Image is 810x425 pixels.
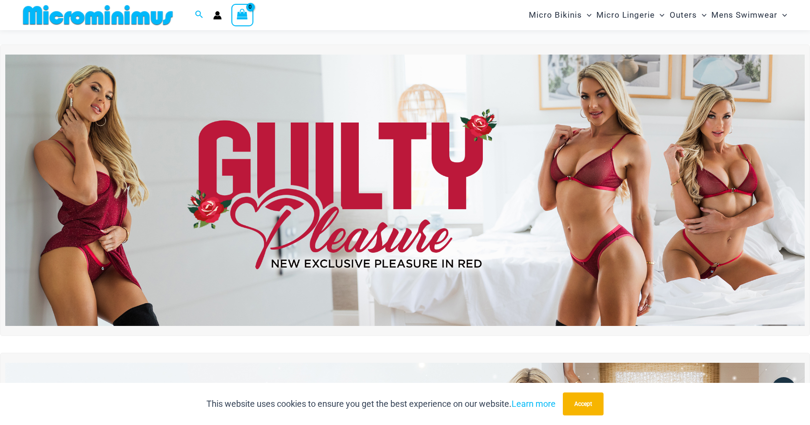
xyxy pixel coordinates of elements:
[667,3,709,27] a: OutersMenu ToggleMenu Toggle
[206,397,556,411] p: This website uses cookies to ensure you get the best experience on our website.
[195,9,204,21] a: Search icon link
[563,392,604,415] button: Accept
[213,11,222,20] a: Account icon link
[596,3,655,27] span: Micro Lingerie
[709,3,789,27] a: Mens SwimwearMenu ToggleMenu Toggle
[529,3,582,27] span: Micro Bikinis
[697,3,707,27] span: Menu Toggle
[777,3,787,27] span: Menu Toggle
[655,3,664,27] span: Menu Toggle
[711,3,777,27] span: Mens Swimwear
[19,4,177,26] img: MM SHOP LOGO FLAT
[582,3,592,27] span: Menu Toggle
[526,3,594,27] a: Micro BikinisMenu ToggleMenu Toggle
[5,55,805,326] img: Guilty Pleasures Red Lingerie
[231,4,253,26] a: View Shopping Cart, empty
[670,3,697,27] span: Outers
[594,3,667,27] a: Micro LingerieMenu ToggleMenu Toggle
[525,1,791,29] nav: Site Navigation
[512,399,556,409] a: Learn more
